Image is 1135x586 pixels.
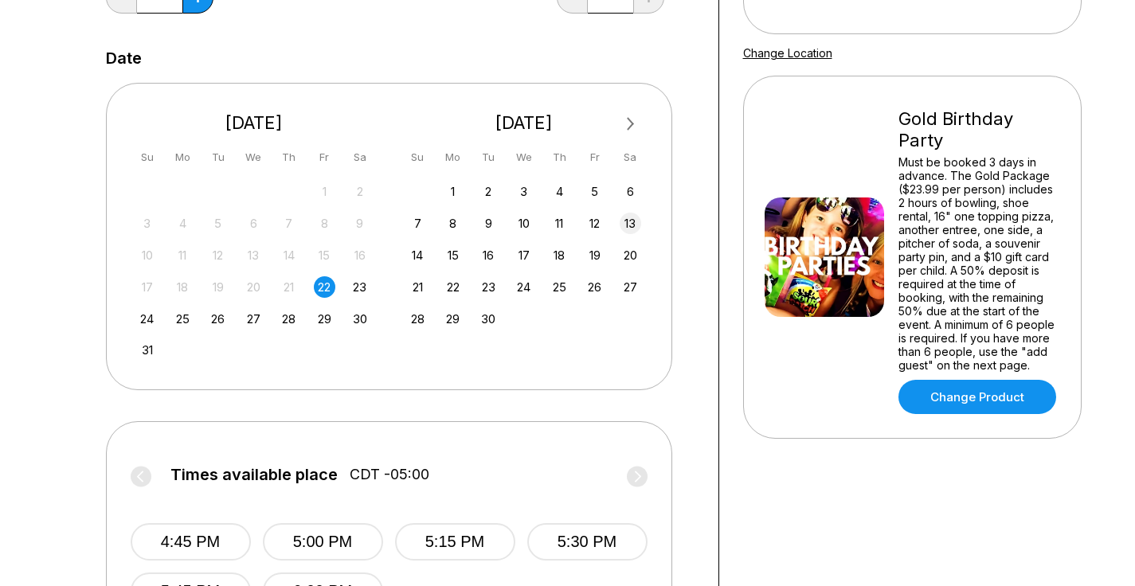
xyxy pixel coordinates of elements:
[243,213,264,234] div: Not available Wednesday, August 6th, 2025
[478,181,499,202] div: Choose Tuesday, September 2nd, 2025
[549,276,570,298] div: Choose Thursday, September 25th, 2025
[131,523,251,561] button: 4:45 PM
[405,179,644,330] div: month 2025-09
[263,523,383,561] button: 5:00 PM
[407,146,429,168] div: Su
[172,213,194,234] div: Not available Monday, August 4th, 2025
[350,466,429,483] span: CDT -05:00
[407,244,429,266] div: Choose Sunday, September 14th, 2025
[478,213,499,234] div: Choose Tuesday, September 9th, 2025
[136,276,158,298] div: Not available Sunday, August 17th, 2025
[207,146,229,168] div: Tu
[549,146,570,168] div: Th
[620,276,641,298] div: Choose Saturday, September 27th, 2025
[243,276,264,298] div: Not available Wednesday, August 20th, 2025
[620,244,641,266] div: Choose Saturday, September 20th, 2025
[898,108,1060,151] div: Gold Birthday Party
[349,146,370,168] div: Sa
[478,308,499,330] div: Choose Tuesday, September 30th, 2025
[207,276,229,298] div: Not available Tuesday, August 19th, 2025
[407,276,429,298] div: Choose Sunday, September 21st, 2025
[314,181,335,202] div: Not available Friday, August 1st, 2025
[278,146,299,168] div: Th
[314,244,335,266] div: Not available Friday, August 15th, 2025
[513,244,534,266] div: Choose Wednesday, September 17th, 2025
[136,146,158,168] div: Su
[584,244,605,266] div: Choose Friday, September 19th, 2025
[620,181,641,202] div: Choose Saturday, September 6th, 2025
[136,244,158,266] div: Not available Sunday, August 10th, 2025
[743,46,832,60] a: Change Location
[407,308,429,330] div: Choose Sunday, September 28th, 2025
[278,276,299,298] div: Not available Thursday, August 21st, 2025
[172,146,194,168] div: Mo
[170,466,338,483] span: Times available place
[898,380,1056,414] a: Change Product
[349,244,370,266] div: Not available Saturday, August 16th, 2025
[349,308,370,330] div: Choose Saturday, August 30th, 2025
[407,213,429,234] div: Choose Sunday, September 7th, 2025
[349,276,370,298] div: Choose Saturday, August 23rd, 2025
[442,308,464,330] div: Choose Monday, September 29th, 2025
[207,213,229,234] div: Not available Tuesday, August 5th, 2025
[549,181,570,202] div: Choose Thursday, September 4th, 2025
[349,213,370,234] div: Not available Saturday, August 9th, 2025
[207,244,229,266] div: Not available Tuesday, August 12th, 2025
[478,276,499,298] div: Choose Tuesday, September 23rd, 2025
[442,244,464,266] div: Choose Monday, September 15th, 2025
[314,308,335,330] div: Choose Friday, August 29th, 2025
[395,523,515,561] button: 5:15 PM
[401,112,648,134] div: [DATE]
[136,308,158,330] div: Choose Sunday, August 24th, 2025
[765,197,884,317] img: Gold Birthday Party
[584,213,605,234] div: Choose Friday, September 12th, 2025
[549,213,570,234] div: Choose Thursday, September 11th, 2025
[584,146,605,168] div: Fr
[620,213,641,234] div: Choose Saturday, September 13th, 2025
[243,146,264,168] div: We
[172,308,194,330] div: Choose Monday, August 25th, 2025
[584,181,605,202] div: Choose Friday, September 5th, 2025
[278,213,299,234] div: Not available Thursday, August 7th, 2025
[513,181,534,202] div: Choose Wednesday, September 3rd, 2025
[278,244,299,266] div: Not available Thursday, August 14th, 2025
[243,308,264,330] div: Choose Wednesday, August 27th, 2025
[106,49,142,67] label: Date
[172,276,194,298] div: Not available Monday, August 18th, 2025
[620,146,641,168] div: Sa
[513,146,534,168] div: We
[207,308,229,330] div: Choose Tuesday, August 26th, 2025
[136,339,158,361] div: Choose Sunday, August 31st, 2025
[513,276,534,298] div: Choose Wednesday, September 24th, 2025
[314,213,335,234] div: Not available Friday, August 8th, 2025
[442,181,464,202] div: Choose Monday, September 1st, 2025
[478,244,499,266] div: Choose Tuesday, September 16th, 2025
[442,146,464,168] div: Mo
[243,244,264,266] div: Not available Wednesday, August 13th, 2025
[478,146,499,168] div: Tu
[527,523,648,561] button: 5:30 PM
[314,146,335,168] div: Fr
[898,155,1060,372] div: Must be booked 3 days in advance. The Gold Package ($23.99 per person) includes 2 hours of bowlin...
[618,111,644,137] button: Next Month
[278,308,299,330] div: Choose Thursday, August 28th, 2025
[135,179,374,361] div: month 2025-08
[136,213,158,234] div: Not available Sunday, August 3rd, 2025
[172,244,194,266] div: Not available Monday, August 11th, 2025
[513,213,534,234] div: Choose Wednesday, September 10th, 2025
[349,181,370,202] div: Not available Saturday, August 2nd, 2025
[442,213,464,234] div: Choose Monday, September 8th, 2025
[314,276,335,298] div: Choose Friday, August 22nd, 2025
[584,276,605,298] div: Choose Friday, September 26th, 2025
[442,276,464,298] div: Choose Monday, September 22nd, 2025
[549,244,570,266] div: Choose Thursday, September 18th, 2025
[131,112,378,134] div: [DATE]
